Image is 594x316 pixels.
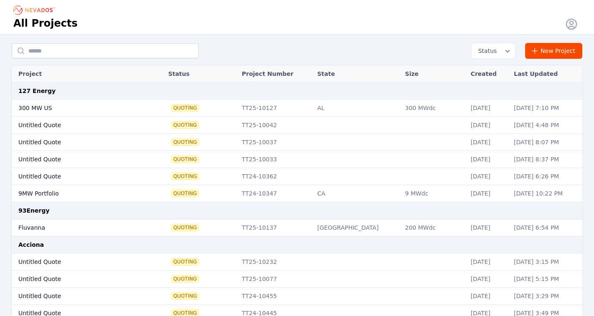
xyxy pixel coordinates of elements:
h1: All Projects [13,17,78,30]
th: Status [164,65,238,83]
td: Untitled Quote [12,151,143,168]
tr: Untitled QuoteQuotingTT25-10232[DATE][DATE] 3:15 PM [12,253,582,271]
a: New Project [525,43,582,59]
td: TT24-10347 [238,185,313,202]
td: Untitled Quote [12,253,143,271]
span: Quoting [172,258,199,265]
td: [DATE] [466,134,510,151]
span: Status [475,47,497,55]
td: [DATE] 6:26 PM [510,168,582,185]
th: Created [466,65,510,83]
tr: FluvannaQuotingTT25-10137[GEOGRAPHIC_DATA]200 MWdc[DATE][DATE] 6:54 PM [12,219,582,236]
th: Project Number [238,65,313,83]
th: Project [12,65,143,83]
td: [DATE] 3:15 PM [510,253,582,271]
span: Quoting [172,293,199,299]
tr: Untitled QuoteQuotingTT24-10455[DATE][DATE] 3:29 PM [12,288,582,305]
tr: Untitled QuoteQuotingTT25-10077[DATE][DATE] 5:15 PM [12,271,582,288]
td: TT24-10455 [238,288,313,305]
th: State [313,65,401,83]
td: 9 MWdc [401,185,466,202]
td: TT25-10137 [238,219,313,236]
td: [DATE] 4:48 PM [510,117,582,134]
tr: Untitled QuoteQuotingTT24-10362[DATE][DATE] 6:26 PM [12,168,582,185]
td: Acciona [12,236,582,253]
td: TT25-10042 [238,117,313,134]
td: [DATE] [466,219,510,236]
td: TT25-10127 [238,100,313,117]
tr: Untitled QuoteQuotingTT25-10037[DATE][DATE] 8:07 PM [12,134,582,151]
span: Quoting [172,190,199,197]
td: Untitled Quote [12,168,143,185]
td: 200 MWdc [401,219,466,236]
tr: 9MW PortfolioQuotingTT24-10347CA9 MWdc[DATE][DATE] 10:22 PM [12,185,582,202]
td: [DATE] 8:07 PM [510,134,582,151]
td: Untitled Quote [12,288,143,305]
span: Quoting [172,173,199,180]
td: [DATE] [466,168,510,185]
nav: Breadcrumb [13,3,58,17]
td: Untitled Quote [12,271,143,288]
td: TT24-10362 [238,168,313,185]
td: TT25-10033 [238,151,313,168]
tr: Untitled QuoteQuotingTT25-10042[DATE][DATE] 4:48 PM [12,117,582,134]
span: Quoting [172,276,199,282]
td: Fluvanna [12,219,143,236]
td: [DATE] 3:29 PM [510,288,582,305]
td: [DATE] [466,100,510,117]
th: Size [401,65,466,83]
td: [DATE] [466,151,510,168]
span: Quoting [172,224,199,231]
td: [DATE] 6:54 PM [510,219,582,236]
td: 93Energy [12,202,582,219]
td: 127 Energy [12,83,582,100]
td: [DATE] [466,288,510,305]
td: [DATE] [466,271,510,288]
td: [DATE] [466,253,510,271]
td: AL [313,100,401,117]
button: Status [471,43,515,58]
td: [DATE] 5:15 PM [510,271,582,288]
td: 300 MWdc [401,100,466,117]
td: CA [313,185,401,202]
span: Quoting [172,139,199,145]
td: Untitled Quote [12,117,143,134]
span: Quoting [172,156,199,163]
td: [DATE] 8:37 PM [510,151,582,168]
tr: 300 MW USQuotingTT25-10127AL300 MWdc[DATE][DATE] 7:10 PM [12,100,582,117]
td: [DATE] 7:10 PM [510,100,582,117]
span: Quoting [172,122,199,128]
td: [GEOGRAPHIC_DATA] [313,219,401,236]
td: TT25-10037 [238,134,313,151]
td: [DATE] [466,185,510,202]
tr: Untitled QuoteQuotingTT25-10033[DATE][DATE] 8:37 PM [12,151,582,168]
span: Quoting [172,105,199,111]
td: TT25-10077 [238,271,313,288]
td: Untitled Quote [12,134,143,151]
td: 300 MW US [12,100,143,117]
td: 9MW Portfolio [12,185,143,202]
td: [DATE] 10:22 PM [510,185,582,202]
td: TT25-10232 [238,253,313,271]
th: Last Updated [510,65,582,83]
td: [DATE] [466,117,510,134]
